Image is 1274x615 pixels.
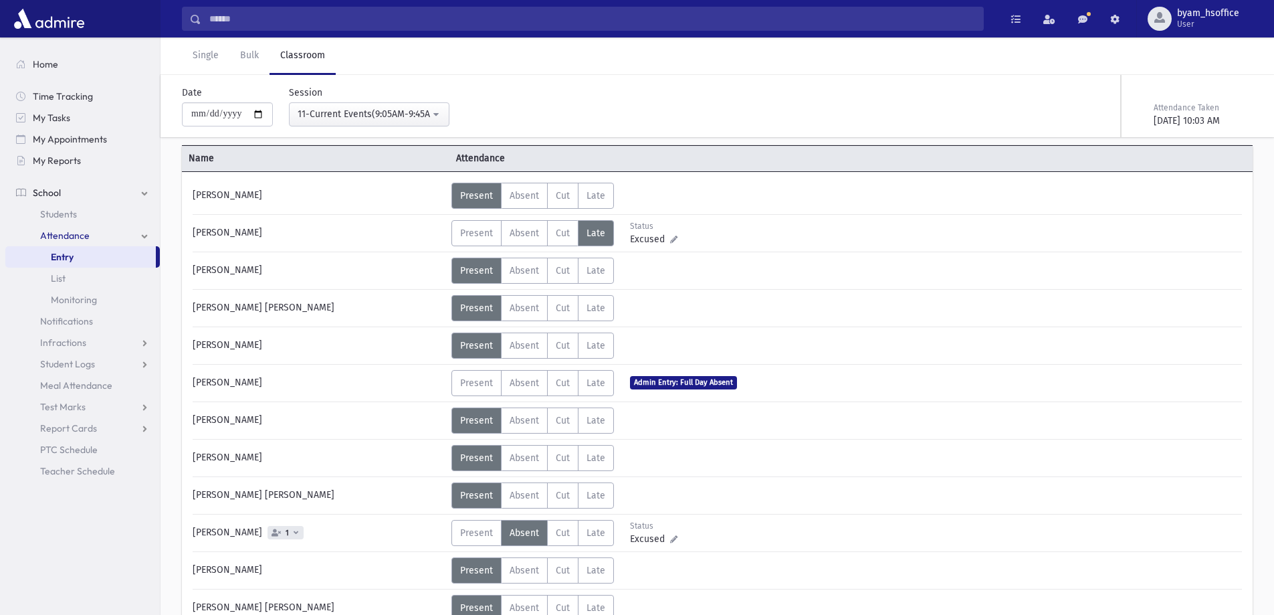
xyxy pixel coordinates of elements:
a: Test Marks [5,396,160,418]
span: Absent [510,415,539,426]
span: Present [460,415,493,426]
span: byam_hsoffice [1177,8,1239,19]
span: Late [587,377,605,389]
span: Excused [630,232,670,246]
span: Late [587,190,605,201]
div: AttTypes [451,333,614,359]
span: My Reports [33,155,81,167]
span: Absent [510,265,539,276]
span: Attendance [40,230,90,242]
span: Present [460,490,493,501]
div: [PERSON_NAME] [186,183,451,209]
span: Cut [556,340,570,351]
span: Late [587,565,605,576]
span: Cut [556,565,570,576]
a: Teacher Schedule [5,460,160,482]
span: Cut [556,190,570,201]
span: Late [587,228,605,239]
a: School [5,182,160,203]
a: Time Tracking [5,86,160,107]
span: My Tasks [33,112,70,124]
span: Present [460,602,493,614]
a: Bulk [229,37,270,75]
a: List [5,268,160,289]
div: AttTypes [451,220,614,246]
span: Present [460,340,493,351]
a: Student Logs [5,353,160,375]
span: Absent [510,565,539,576]
a: My Tasks [5,107,160,128]
a: Students [5,203,160,225]
span: Present [460,452,493,464]
div: AttTypes [451,482,614,509]
span: Cut [556,452,570,464]
div: AttTypes [451,557,614,584]
span: My Appointments [33,133,107,145]
div: [PERSON_NAME] [186,445,451,471]
span: Absent [510,602,539,614]
a: Report Cards [5,418,160,439]
span: Report Cards [40,422,97,434]
span: Absent [510,377,539,389]
a: Entry [5,246,156,268]
div: AttTypes [451,370,614,396]
div: [PERSON_NAME] [PERSON_NAME] [186,482,451,509]
div: AttTypes [451,183,614,209]
div: AttTypes [451,520,614,546]
div: [PERSON_NAME] [186,557,451,584]
a: Meal Attendance [5,375,160,396]
div: Status [630,520,689,532]
div: [PERSON_NAME] [PERSON_NAME] [186,295,451,321]
span: PTC Schedule [40,444,98,456]
a: Single [182,37,229,75]
span: Late [587,602,605,614]
span: Present [460,527,493,539]
a: Home [5,54,160,75]
span: Students [40,208,77,220]
span: Present [460,377,493,389]
div: AttTypes [451,408,614,434]
div: [PERSON_NAME] [186,333,451,359]
input: Search [201,7,983,31]
span: Admin Entry: Full Day Absent [630,376,737,389]
span: Present [460,228,493,239]
div: [PERSON_NAME] [186,258,451,284]
span: Notifications [40,315,93,327]
span: Late [587,265,605,276]
a: My Appointments [5,128,160,150]
span: Absent [510,190,539,201]
span: Late [587,340,605,351]
button: 11-Current Events(9:05AM-9:45AM) [289,102,449,126]
div: Attendance Taken [1154,102,1250,114]
div: [PERSON_NAME] [186,220,451,246]
span: Absent [510,490,539,501]
span: Late [587,490,605,501]
span: Present [460,302,493,314]
span: Excused [630,532,670,546]
span: Monitoring [51,294,97,306]
div: 11-Current Events(9:05AM-9:45AM) [298,107,430,121]
div: AttTypes [451,445,614,471]
span: Teacher Schedule [40,465,115,477]
span: Cut [556,302,570,314]
span: Present [460,565,493,576]
div: Status [630,220,689,232]
span: Attendance [449,151,717,165]
span: Late [587,452,605,464]
span: Cut [556,377,570,389]
span: Absent [510,302,539,314]
div: [PERSON_NAME] [186,370,451,396]
span: School [33,187,61,199]
span: Absent [510,340,539,351]
span: Late [587,527,605,539]
span: Cut [556,527,570,539]
span: 1 [283,529,292,537]
span: Cut [556,265,570,276]
a: Infractions [5,332,160,353]
span: Cut [556,490,570,501]
span: User [1177,19,1239,29]
label: Date [182,86,202,100]
span: Home [33,58,58,70]
span: Absent [510,228,539,239]
a: Classroom [270,37,336,75]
